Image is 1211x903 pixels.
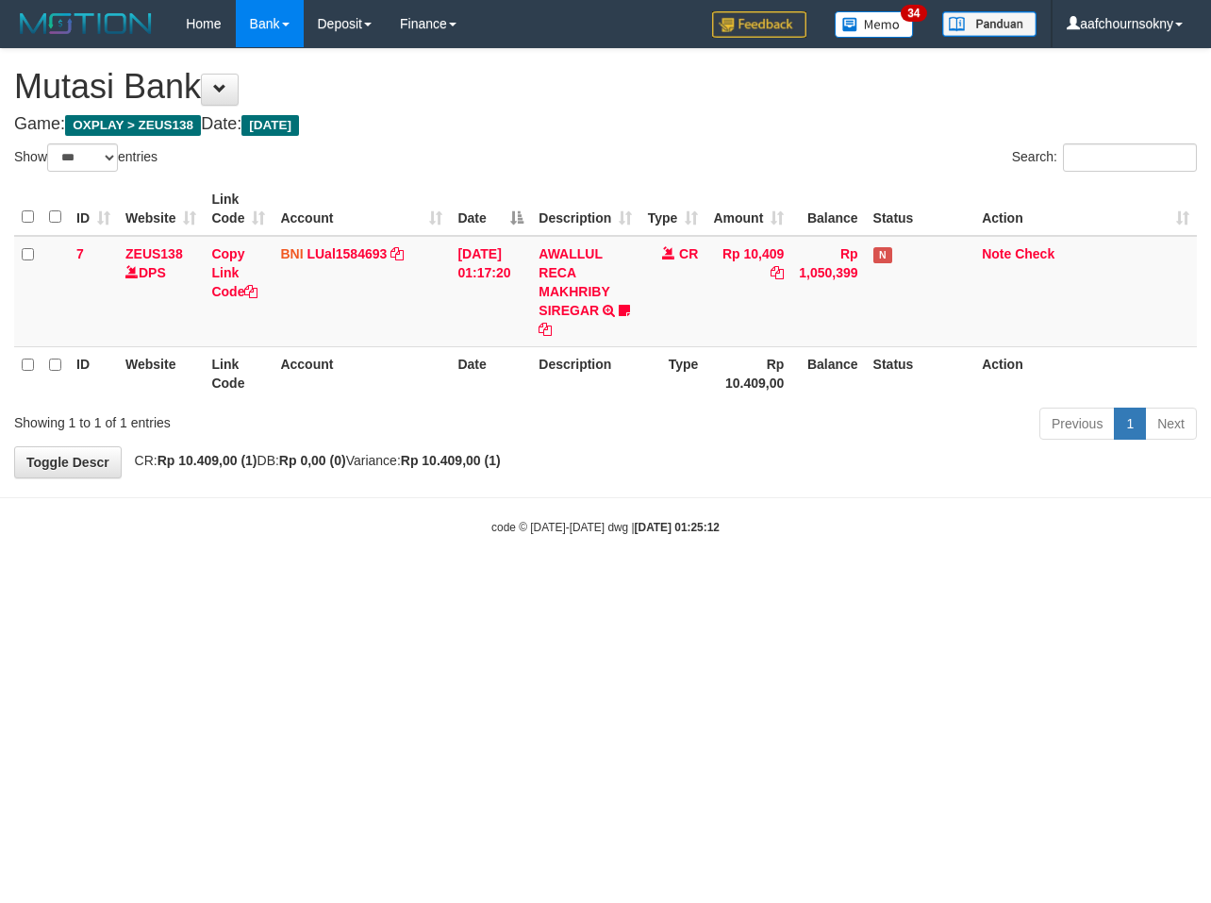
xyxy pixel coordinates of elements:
[791,236,865,347] td: Rp 1,050,399
[901,5,926,22] span: 34
[866,346,975,400] th: Status
[712,11,806,38] img: Feedback.jpg
[14,115,1197,134] h4: Game: Date:
[273,182,450,236] th: Account: activate to sort column ascending
[1063,143,1197,172] input: Search:
[1145,408,1197,440] a: Next
[14,68,1197,106] h1: Mutasi Bank
[982,246,1011,261] a: Note
[125,453,501,468] span: CR: DB: Variance:
[1015,246,1054,261] a: Check
[1114,408,1146,440] a: 1
[204,346,273,400] th: Link Code
[705,236,791,347] td: Rp 10,409
[791,346,865,400] th: Balance
[771,265,784,280] a: Copy Rp 10,409 to clipboard
[835,11,914,38] img: Button%20Memo.svg
[450,182,531,236] th: Date: activate to sort column descending
[204,182,273,236] th: Link Code: activate to sort column ascending
[539,246,609,318] a: AWALLUL RECA MAKHRIBY SIREGAR
[279,453,346,468] strong: Rp 0,00 (0)
[873,247,892,263] span: Has Note
[14,9,158,38] img: MOTION_logo.png
[307,246,387,261] a: LUal1584693
[69,346,118,400] th: ID
[118,182,204,236] th: Website: activate to sort column ascending
[118,346,204,400] th: Website
[65,115,201,136] span: OXPLAY > ZEUS138
[531,346,639,400] th: Description
[942,11,1037,37] img: panduan.png
[639,346,705,400] th: Type
[401,453,501,468] strong: Rp 10.409,00 (1)
[14,143,158,172] label: Show entries
[866,182,975,236] th: Status
[273,346,450,400] th: Account
[241,115,299,136] span: [DATE]
[974,346,1197,400] th: Action
[158,453,257,468] strong: Rp 10.409,00 (1)
[1039,408,1115,440] a: Previous
[47,143,118,172] select: Showentries
[639,182,705,236] th: Type: activate to sort column ascending
[211,246,257,299] a: Copy Link Code
[450,346,531,400] th: Date
[1012,143,1197,172] label: Search:
[705,182,791,236] th: Amount: activate to sort column ascending
[76,246,84,261] span: 7
[14,446,122,478] a: Toggle Descr
[280,246,303,261] span: BNI
[491,521,720,534] small: code © [DATE]-[DATE] dwg |
[450,236,531,347] td: [DATE] 01:17:20
[791,182,865,236] th: Balance
[125,246,183,261] a: ZEUS138
[118,236,204,347] td: DPS
[531,182,639,236] th: Description: activate to sort column ascending
[69,182,118,236] th: ID: activate to sort column ascending
[14,406,490,432] div: Showing 1 to 1 of 1 entries
[974,182,1197,236] th: Action: activate to sort column ascending
[539,322,552,337] a: Copy AWALLUL RECA MAKHRIBY SIREGAR to clipboard
[705,346,791,400] th: Rp 10.409,00
[679,246,698,261] span: CR
[390,246,404,261] a: Copy LUal1584693 to clipboard
[635,521,720,534] strong: [DATE] 01:25:12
